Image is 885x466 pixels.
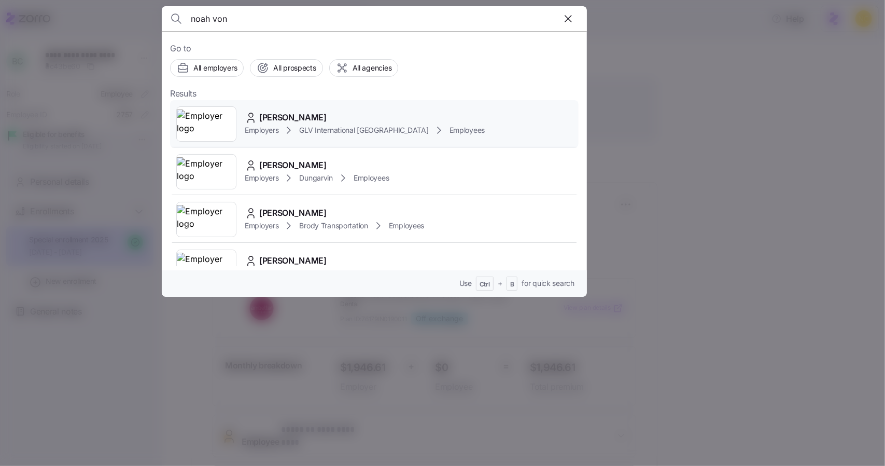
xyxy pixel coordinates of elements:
[170,59,244,77] button: All employers
[259,111,327,124] span: [PERSON_NAME]
[299,221,368,231] span: Brody Transportation
[245,173,278,183] span: Employers
[329,59,399,77] button: All agencies
[259,207,327,220] span: [PERSON_NAME]
[170,87,196,100] span: Results
[449,125,485,135] span: Employees
[177,205,236,234] img: Employer logo
[245,221,278,231] span: Employers
[299,125,428,135] span: GLV International [GEOGRAPHIC_DATA]
[250,59,322,77] button: All prospects
[259,159,327,172] span: [PERSON_NAME]
[353,63,392,73] span: All agencies
[273,63,316,73] span: All prospects
[480,280,490,289] span: Ctrl
[510,280,514,289] span: B
[498,278,502,289] span: +
[459,278,472,289] span: Use
[389,221,424,231] span: Employees
[177,253,236,282] img: Employer logo
[193,63,237,73] span: All employers
[245,125,278,135] span: Employers
[299,173,332,183] span: Dungarvin
[177,109,236,139] img: Employer logo
[259,254,327,267] span: [PERSON_NAME]
[354,173,389,183] span: Employees
[522,278,574,289] span: for quick search
[170,42,579,55] span: Go to
[177,157,236,186] img: Employer logo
